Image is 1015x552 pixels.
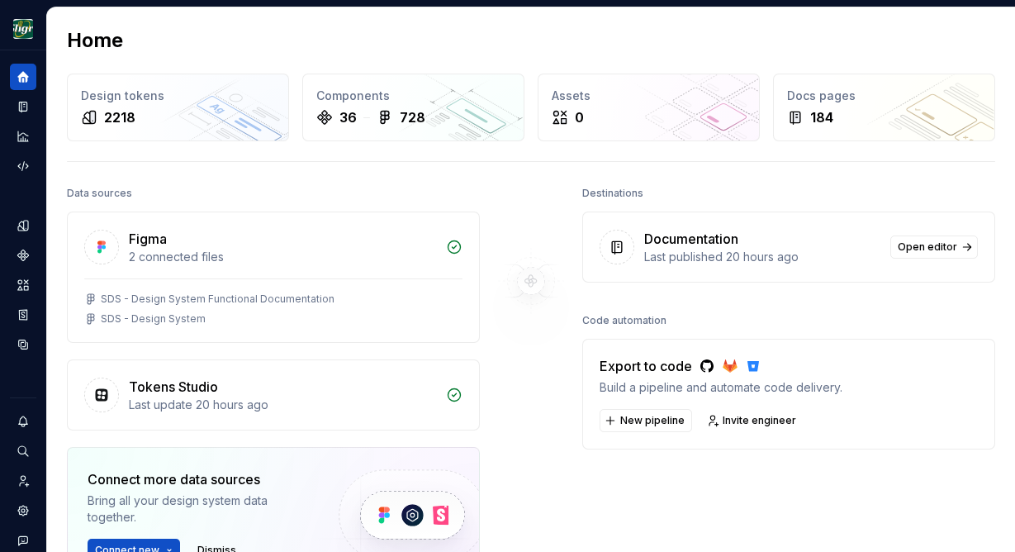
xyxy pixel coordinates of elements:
a: Invite engineer [702,409,804,432]
div: Export to code [600,356,842,376]
a: Design tokens2218 [67,74,289,141]
div: Bring all your design system data together. [88,493,311,526]
span: Invite engineer [723,414,796,427]
div: Build a pipeline and automate code delivery. [600,379,842,396]
div: Tokens Studio [129,377,218,397]
div: 728 [400,107,425,127]
div: SDS - Design System [101,312,206,326]
div: SDS - Design System Functional Documentation [101,293,334,306]
div: 36 [339,107,357,127]
div: Docs pages [787,88,981,104]
a: Assets0 [538,74,760,141]
div: 0 [575,107,584,127]
a: Data sources [10,331,36,358]
div: 2 connected files [129,249,436,265]
a: Settings [10,497,36,524]
div: Connect more data sources [88,469,311,489]
div: Data sources [67,182,132,205]
h2: Home [67,27,123,54]
div: Documentation [644,229,738,249]
a: Documentation [10,93,36,120]
a: Docs pages184 [773,74,995,141]
div: Last published 20 hours ago [644,249,880,265]
button: Notifications [10,408,36,435]
a: Analytics [10,123,36,150]
div: Components [316,88,510,104]
a: Invite team [10,468,36,494]
div: Destinations [582,182,643,205]
a: Components [10,242,36,269]
button: New pipeline [600,409,692,432]
a: Tokens StudioLast update 20 hours ago [67,359,480,431]
a: Home [10,64,36,90]
div: 2218 [104,107,135,127]
div: Last update 20 hours ago [129,397,436,413]
div: 184 [810,107,833,127]
a: Design tokens [10,212,36,239]
img: 1515fa79-85a1-47b9-9547-3b635611c5f8.png [13,19,33,39]
a: Assets [10,272,36,298]
span: New pipeline [620,414,685,427]
span: Open editor [898,240,957,254]
a: Components36728 [302,74,524,141]
button: Search ⌘K [10,438,36,464]
a: Code automation [10,153,36,179]
div: Figma [129,229,167,249]
a: Open editor [890,236,978,259]
div: Code automation [582,309,666,332]
div: Assets [552,88,746,104]
a: Storybook stories [10,302,36,328]
a: Figma2 connected filesSDS - Design System Functional DocumentationSDS - Design System [67,212,480,343]
div: Design tokens [81,88,275,104]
